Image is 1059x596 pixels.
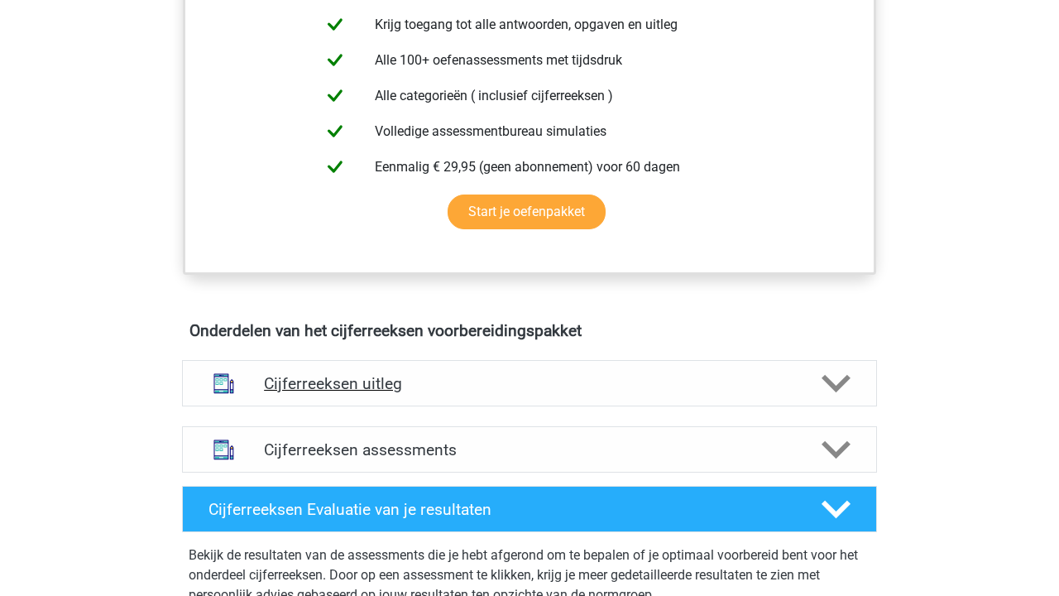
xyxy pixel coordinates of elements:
[175,426,884,473] a: assessments Cijferreeksen assessments
[208,500,795,519] h4: Cijferreeksen Evaluatie van je resultaten
[175,360,884,406] a: uitleg Cijferreeksen uitleg
[264,374,795,393] h4: Cijferreeksen uitleg
[189,321,870,340] h4: Onderdelen van het cijferreeksen voorbereidingspakket
[203,363,245,405] img: cijferreeksen uitleg
[448,195,606,229] a: Start je oefenpakket
[175,486,884,532] a: Cijferreeksen Evaluatie van je resultaten
[203,429,245,471] img: cijferreeksen assessments
[264,440,795,459] h4: Cijferreeksen assessments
